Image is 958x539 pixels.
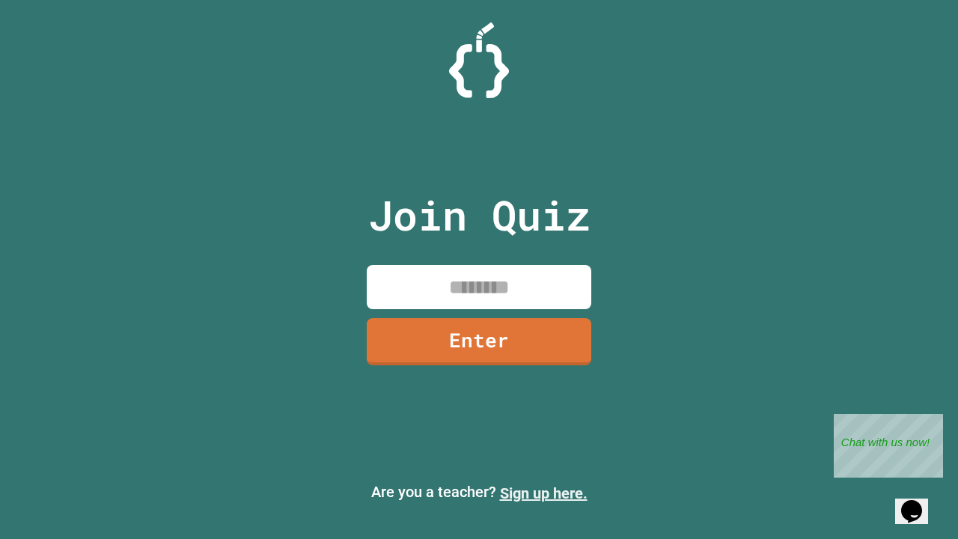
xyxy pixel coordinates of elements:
iframe: chat widget [834,414,943,478]
p: Are you a teacher? [12,481,946,505]
p: Join Quiz [368,184,591,246]
img: Logo.svg [449,22,509,98]
iframe: chat widget [895,479,943,524]
a: Enter [367,318,591,365]
a: Sign up here. [500,484,588,502]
